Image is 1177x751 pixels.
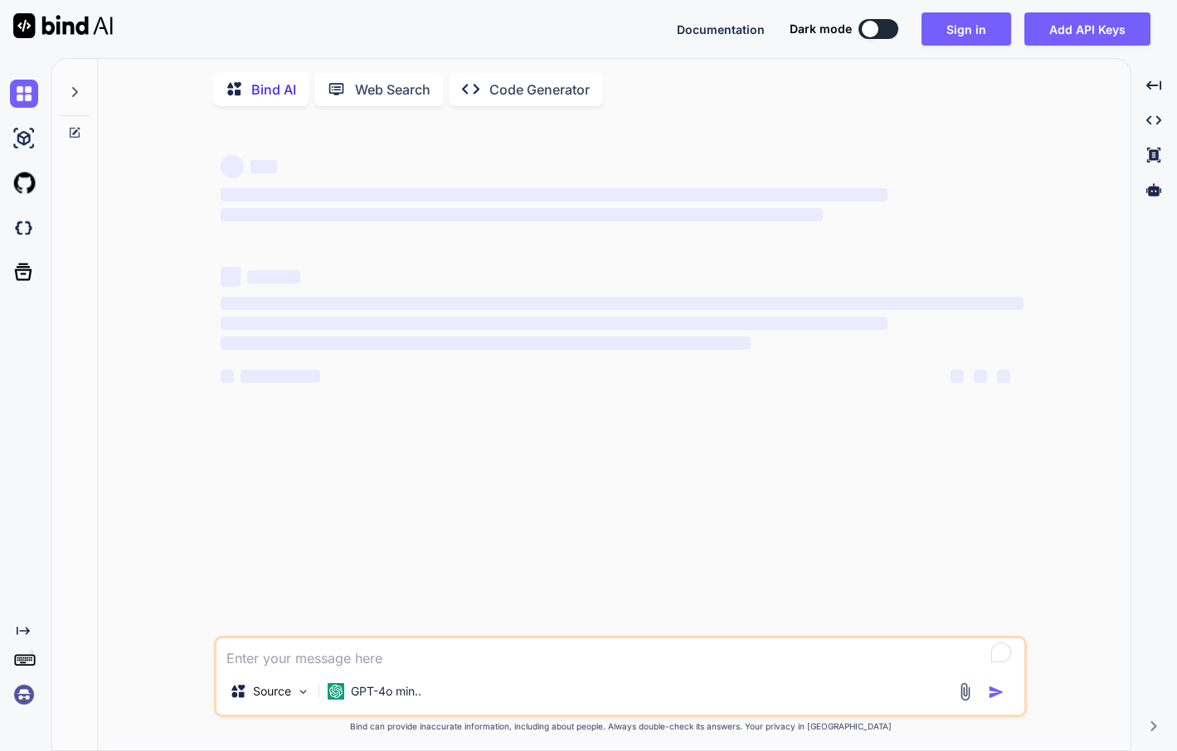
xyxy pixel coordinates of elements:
[351,683,421,700] p: GPT-4o min..
[221,317,887,330] span: ‌
[489,80,590,99] p: Code Generator
[951,370,964,383] span: ‌
[988,684,1004,700] img: icon
[221,297,1024,310] span: ‌
[251,80,296,99] p: Bind AI
[250,160,277,173] span: ‌
[221,188,887,201] span: ‌
[328,683,344,700] img: GPT-4o mini
[956,682,975,701] img: attachment
[253,683,291,700] p: Source
[216,638,1024,668] textarea: To enrich screen reader interactions, please activate Accessibility in Grammarly extension settings
[10,214,38,242] img: darkCloudIdeIcon
[974,370,987,383] span: ‌
[790,21,852,37] span: Dark mode
[221,267,241,287] span: ‌
[677,22,765,36] span: Documentation
[1024,12,1150,46] button: Add API Keys
[10,80,38,108] img: chat
[997,370,1010,383] span: ‌
[677,21,765,38] button: Documentation
[10,169,38,197] img: githubLight
[296,685,310,699] img: Pick Models
[10,681,38,709] img: signin
[355,80,430,99] p: Web Search
[10,124,38,153] img: ai-studio
[13,13,113,38] img: Bind AI
[221,370,234,383] span: ‌
[922,12,1011,46] button: Sign in
[241,370,320,383] span: ‌
[221,208,823,221] span: ‌
[247,270,300,283] span: ‌
[214,720,1027,733] p: Bind can provide inaccurate information, including about people. Always double-check its answers....
[221,155,244,178] span: ‌
[221,337,751,350] span: ‌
